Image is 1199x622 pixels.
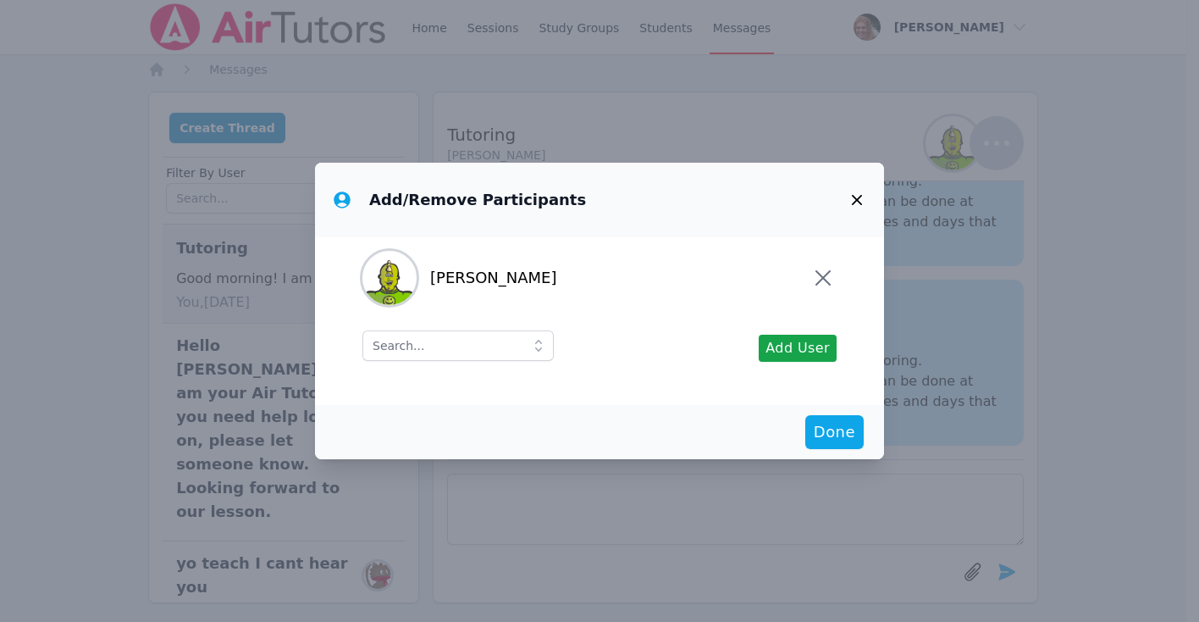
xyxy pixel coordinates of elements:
button: Add User [759,335,837,362]
button: Done [805,415,864,449]
span: Add User [765,338,830,358]
h3: Add/Remove Participants [369,190,586,210]
span: [PERSON_NAME] [430,266,557,290]
span: Done [814,420,855,444]
img: Ariel Sabag [362,251,417,305]
input: Search... [362,330,554,361]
